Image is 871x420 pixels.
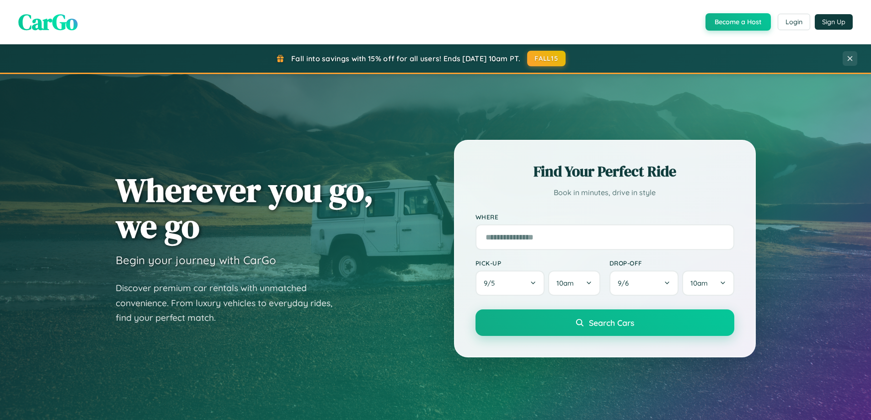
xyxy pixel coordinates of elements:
[609,259,734,267] label: Drop-off
[476,186,734,199] p: Book in minutes, drive in style
[589,318,634,328] span: Search Cars
[548,271,600,296] button: 10am
[476,309,734,336] button: Search Cars
[690,279,708,287] span: 10am
[705,13,771,31] button: Become a Host
[609,271,679,296] button: 9/6
[476,259,600,267] label: Pick-up
[778,14,810,30] button: Login
[291,54,520,63] span: Fall into savings with 15% off for all users! Ends [DATE] 10am PT.
[476,161,734,181] h2: Find Your Perfect Ride
[476,213,734,221] label: Where
[116,253,276,267] h3: Begin your journey with CarGo
[618,279,633,287] span: 9 / 6
[682,271,734,296] button: 10am
[556,279,574,287] span: 10am
[815,14,853,30] button: Sign Up
[476,271,545,296] button: 9/5
[18,7,78,37] span: CarGo
[527,51,566,66] button: FALL15
[116,281,344,325] p: Discover premium car rentals with unmatched convenience. From luxury vehicles to everyday rides, ...
[484,279,499,287] span: 9 / 5
[116,172,374,244] h1: Wherever you go, we go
